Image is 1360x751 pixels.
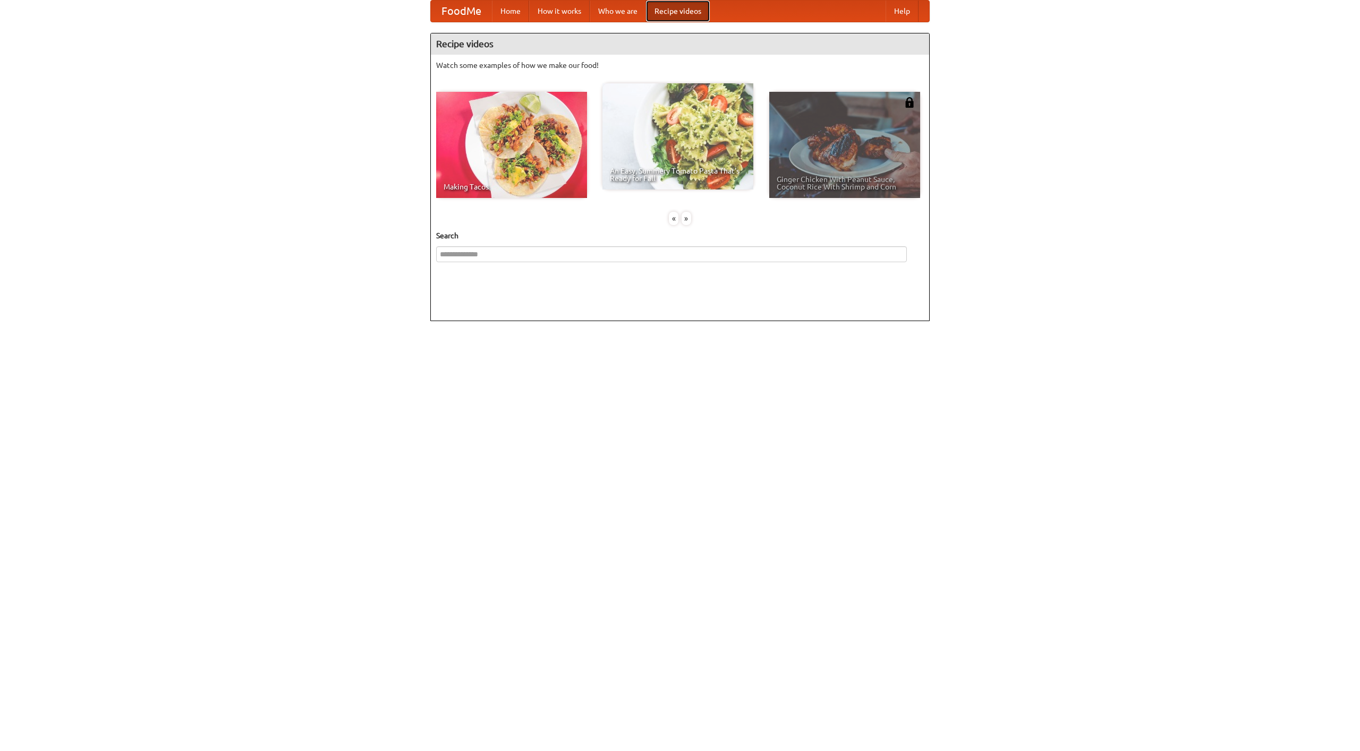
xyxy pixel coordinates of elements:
a: Recipe videos [646,1,710,22]
a: An Easy, Summery Tomato Pasta That's Ready for Fall [602,83,753,189]
h4: Recipe videos [431,33,929,55]
div: » [682,212,691,225]
a: Who we are [590,1,646,22]
h5: Search [436,230,924,241]
div: « [669,212,678,225]
a: FoodMe [431,1,492,22]
a: How it works [529,1,590,22]
a: Help [886,1,919,22]
a: Home [492,1,529,22]
a: Making Tacos [436,92,587,198]
span: Making Tacos [444,183,580,191]
span: An Easy, Summery Tomato Pasta That's Ready for Fall [610,167,746,182]
img: 483408.png [904,97,915,108]
p: Watch some examples of how we make our food! [436,60,924,71]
